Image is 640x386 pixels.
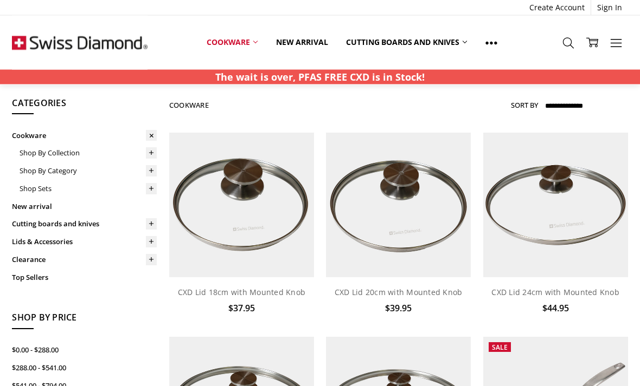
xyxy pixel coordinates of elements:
[12,198,157,216] a: New arrival
[169,101,209,110] h1: Cookware
[326,133,471,278] img: CXD Lid 20cm with Mounted Knob
[337,30,476,54] a: Cutting boards and knives
[178,287,306,298] a: CXD Lid 18cm with Mounted Knob
[215,70,425,84] p: The wait is over, PFAS FREE CXD is in Stock!
[483,133,628,278] img: CXD Lid 24cm with Mounted Knob
[491,287,619,298] a: CXD Lid 24cm with Mounted Knob
[12,127,157,145] a: Cookware
[12,342,157,359] a: $0.00 - $288.00
[267,30,337,54] a: New arrival
[335,287,463,298] a: CXD Lid 20cm with Mounted Knob
[12,233,157,251] a: Lids & Accessories
[492,343,508,352] span: Sale
[476,30,507,55] a: Show All
[228,303,255,315] span: $37.95
[12,359,157,377] a: $288.00 - $541.00
[20,162,157,180] a: Shop By Category
[197,30,267,54] a: Cookware
[12,16,148,70] img: Free Shipping On Every Order
[12,251,157,269] a: Clearance
[12,215,157,233] a: Cutting boards and knives
[169,133,314,278] img: CXD Lid 18cm with Mounted Knob
[511,97,538,114] label: Sort By
[20,145,157,162] a: Shop By Collection
[12,97,157,115] h5: Categories
[542,303,569,315] span: $44.95
[12,269,157,287] a: Top Sellers
[385,303,412,315] span: $39.95
[12,311,157,330] h5: Shop By Price
[20,180,157,198] a: Shop Sets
